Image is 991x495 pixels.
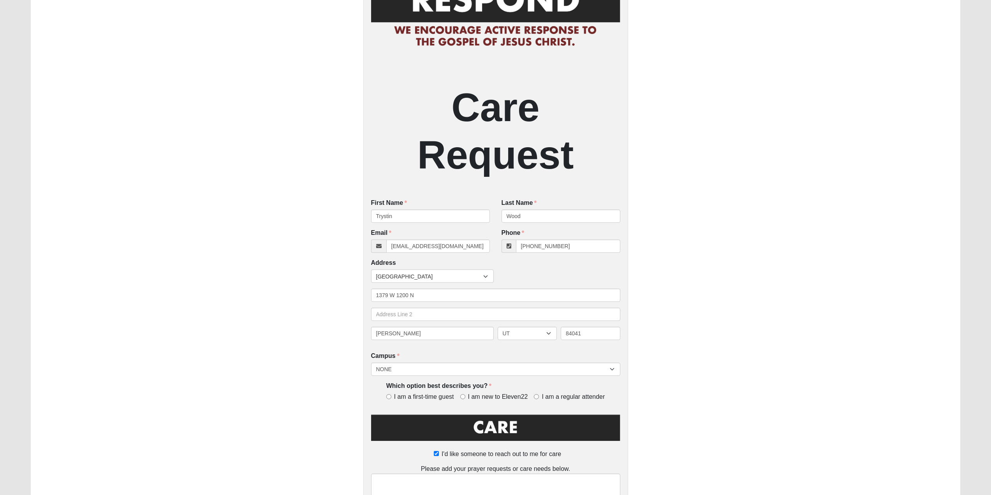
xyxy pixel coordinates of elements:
[386,382,491,391] label: Which option best describes you?
[371,308,620,321] input: Address Line 2
[371,352,400,361] label: Campus
[371,289,620,302] input: Address Line 1
[442,451,561,457] span: I'd like someone to reach out to me for care
[371,327,494,340] input: City
[371,84,620,179] h2: Care Request
[371,199,407,208] label: First Name
[371,413,620,448] img: Care.png
[394,393,454,402] span: I am a first-time guest
[376,270,483,283] span: [GEOGRAPHIC_DATA]
[371,259,396,268] label: Address
[460,394,465,399] input: I am new to Eleven22
[468,393,528,402] span: I am new to Eleven22
[371,229,392,238] label: Email
[561,327,620,340] input: Zip
[502,229,525,238] label: Phone
[502,199,537,208] label: Last Name
[386,394,391,399] input: I am a first-time guest
[542,393,605,402] span: I am a regular attender
[534,394,539,399] input: I am a regular attender
[434,451,439,456] input: I'd like someone to reach out to me for care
